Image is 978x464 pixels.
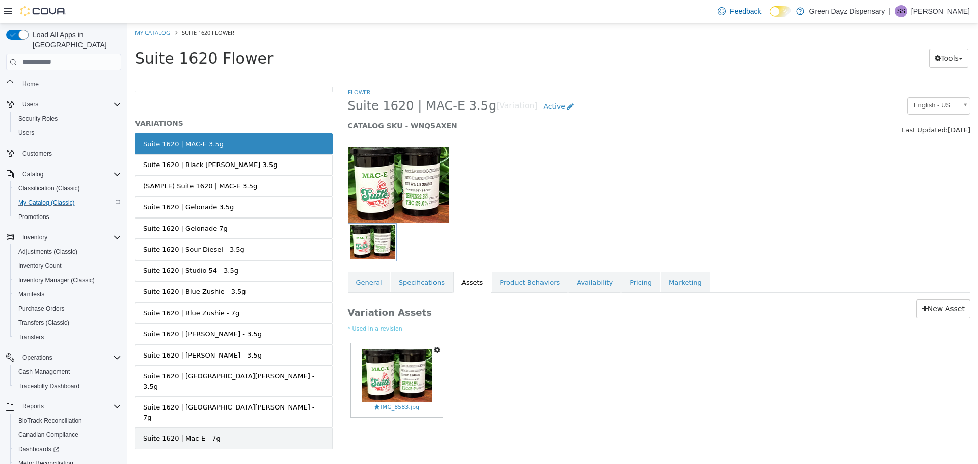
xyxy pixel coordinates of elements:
span: Inventory Manager (Classic) [14,274,121,286]
span: Home [22,80,39,88]
a: Transfers (Classic) [14,317,73,329]
div: Suite 1620 | [PERSON_NAME] - 3.5g [16,306,134,316]
span: Reports [22,402,44,411]
a: Inventory Manager (Classic) [14,274,99,286]
span: Promotions [14,211,121,223]
a: Availability [441,249,494,270]
span: Home [18,77,121,90]
button: Reports [18,400,48,413]
span: Inventory Count [18,262,62,270]
button: Operations [18,351,57,364]
button: Users [10,126,125,140]
button: Inventory Count [10,259,125,273]
div: Suite 1620 | Gelonade 3.5g [16,179,106,189]
span: Adjustments (Classic) [18,248,77,256]
span: Transfers (Classic) [18,319,69,327]
a: General [221,249,263,270]
span: Transfers [14,331,121,343]
span: Canadian Compliance [14,429,121,441]
button: Canadian Compliance [10,428,125,442]
span: SS [897,5,905,17]
div: Suite 1620 | MAC-E 3.5g [16,116,96,126]
button: BioTrack Reconciliation [10,414,125,428]
a: Customers [18,148,56,160]
button: Transfers [10,330,125,344]
img: Cova [20,6,66,16]
span: Operations [22,353,52,362]
button: Purchase Orders [10,302,125,316]
img: IMG_8583.jpg [234,325,305,379]
a: Flower [221,65,243,72]
span: Users [18,98,121,111]
span: Users [22,100,38,108]
button: Home [2,76,125,91]
a: Assets [326,249,364,270]
a: New Asset [789,276,843,295]
input: Dark Mode [770,6,791,17]
a: Traceabilty Dashboard [14,380,84,392]
span: IMG_8583.jpg [247,380,292,389]
span: Active [416,79,438,87]
a: Promotions [14,211,53,223]
span: Security Roles [14,113,121,125]
button: Users [18,98,42,111]
small: * Used in a revision [221,302,844,310]
p: [PERSON_NAME] [911,5,970,17]
span: Dashboards [18,445,59,453]
span: English - US [780,74,829,90]
span: Adjustments (Classic) [14,245,121,258]
span: Cash Management [18,368,70,376]
a: Feedback [714,1,765,21]
span: Catalog [22,170,43,178]
a: Classification (Classic) [14,182,84,195]
span: Classification (Classic) [14,182,121,195]
span: Purchase Orders [18,305,65,313]
button: Promotions [10,210,125,224]
span: Last Updated: [774,103,821,111]
a: Home [18,78,43,90]
span: BioTrack Reconciliation [14,415,121,427]
span: Manifests [14,288,121,301]
p: | [889,5,891,17]
div: Suite 1620 | Black [PERSON_NAME] 3.5g [16,137,150,147]
span: Suite 1620 | MAC-E 3.5g [221,75,369,91]
a: My Catalog (Classic) [14,197,79,209]
button: Catalog [18,168,47,180]
button: Tools [802,25,841,44]
button: Transfers (Classic) [10,316,125,330]
button: Inventory [2,230,125,244]
a: Pricing [494,249,533,270]
button: Classification (Classic) [10,181,125,196]
span: Traceabilty Dashboard [14,380,121,392]
span: Reports [18,400,121,413]
div: Suite 1620 | Studio 54 - 3.5g [16,242,111,253]
a: Dashboards [14,443,63,455]
div: Suite 1620 | Blue Zushie - 7g [16,285,112,295]
button: Manifests [10,287,125,302]
div: Scott Swanner [895,5,907,17]
div: (SAMPLE) Suite 1620 | MAC-E 3.5g [16,158,130,168]
button: My Catalog (Classic) [10,196,125,210]
div: Suite 1620 | [PERSON_NAME] - 3.5g [16,327,134,337]
span: My Catalog (Classic) [18,199,75,207]
span: Promotions [18,213,49,221]
div: Suite 1620 | Mac-E - 7g [16,410,93,420]
h5: CATALOG SKU - WNQ5AXEN [221,98,684,107]
a: Manifests [14,288,48,301]
span: Operations [18,351,121,364]
span: Purchase Orders [14,303,121,315]
div: Suite 1620 | Blue Zushie - 3.5g [16,263,119,274]
span: Dashboards [14,443,121,455]
span: Load All Apps in [GEOGRAPHIC_DATA] [29,30,121,50]
div: Suite 1620 | Gelonade 7g [16,200,100,210]
span: Inventory [18,231,121,243]
a: BioTrack Reconciliation [14,415,86,427]
a: Canadian Compliance [14,429,83,441]
span: [DATE] [821,103,843,111]
a: Security Roles [14,113,62,125]
button: Security Roles [10,112,125,126]
button: Cash Management [10,365,125,379]
button: Inventory Manager (Classic) [10,273,125,287]
h5: VARIATIONS [8,95,205,104]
